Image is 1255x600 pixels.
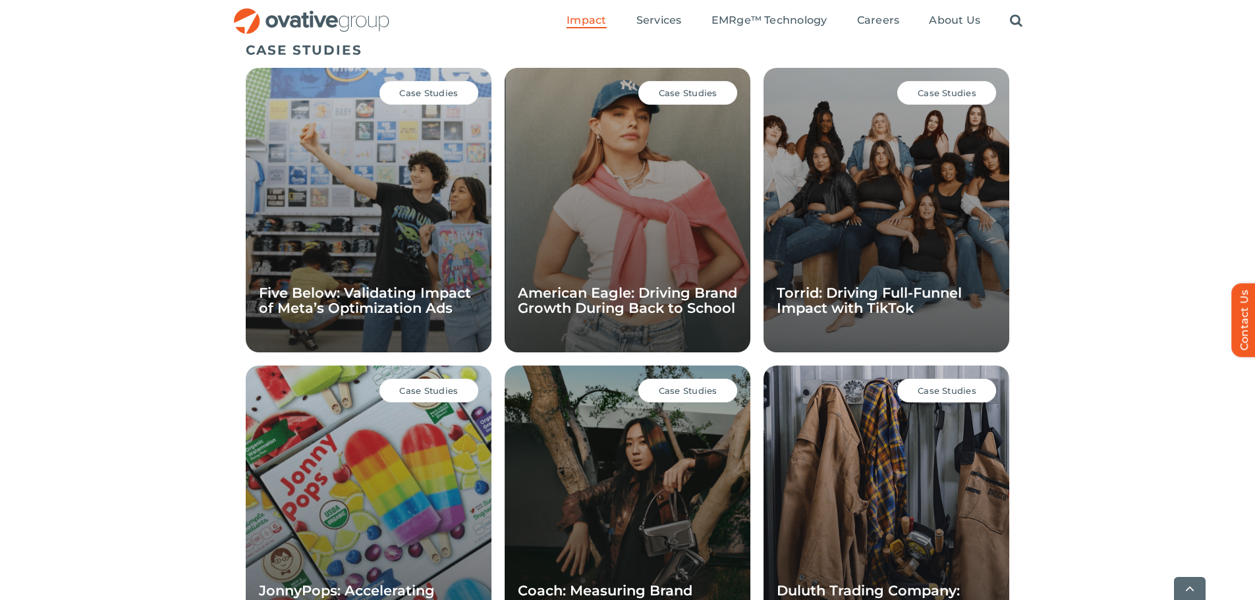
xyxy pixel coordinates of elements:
[636,14,682,27] span: Services
[777,285,962,316] a: Torrid: Driving Full-Funnel Impact with TikTok
[246,42,1010,58] h5: CASE STUDIES
[711,14,827,27] span: EMRge™ Technology
[567,14,606,27] span: Impact
[259,285,471,316] a: Five Below: Validating Impact of Meta’s Optimization Ads
[1010,14,1022,28] a: Search
[518,285,737,316] a: American Eagle: Driving Brand Growth During Back to School
[857,14,900,27] span: Careers
[711,14,827,28] a: EMRge™ Technology
[233,7,391,19] a: OG_Full_horizontal_RGB
[929,14,980,27] span: About Us
[636,14,682,28] a: Services
[857,14,900,28] a: Careers
[567,14,606,28] a: Impact
[929,14,980,28] a: About Us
